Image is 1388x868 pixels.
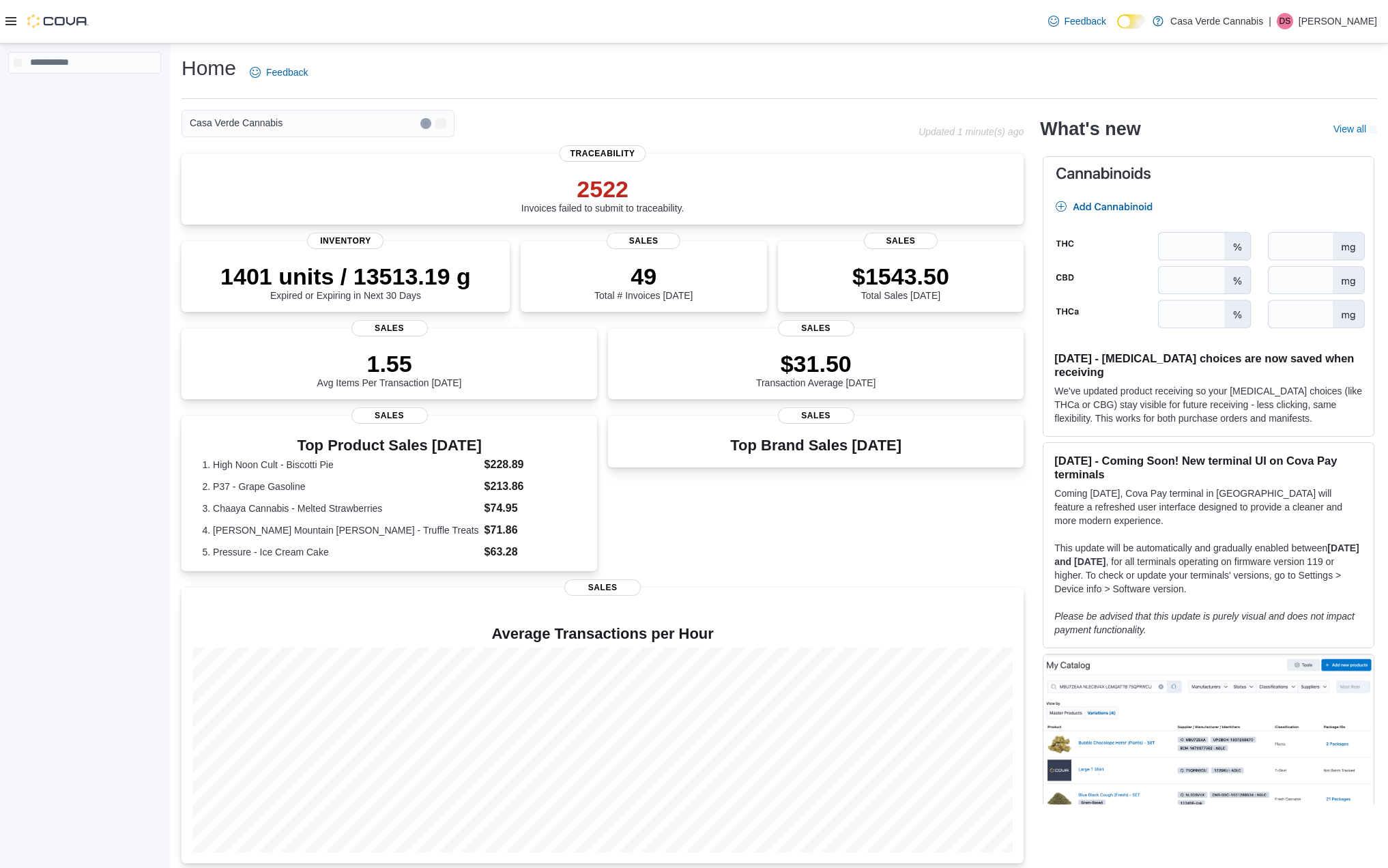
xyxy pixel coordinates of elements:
dt: 1. High Noon Cult - Biscotti Pie [203,458,479,472]
dd: $63.28 [485,544,577,560]
dd: $74.95 [485,500,577,517]
img: Cova [27,14,89,28]
span: Sales [778,320,854,336]
input: Dark Mode [1117,14,1146,29]
span: Inventory [307,233,384,249]
p: | [1269,13,1271,29]
div: Total # Invoices [DATE] [594,263,693,301]
dt: 5. Pressure - Ice Cream Cake [203,545,479,559]
span: Sales [351,407,428,424]
p: Casa Verde Cannabis [1170,13,1263,29]
dt: 4. [PERSON_NAME] Mountain [PERSON_NAME] - Truffle Treats [203,523,479,537]
span: Sales [564,579,641,596]
h3: [DATE] - [MEDICAL_DATA] choices are now saved when receiving [1054,351,1363,379]
p: 1.55 [317,350,462,377]
p: 1401 units / 13513.19 g [220,263,471,290]
dt: 2. P37 - Grape Gasoline [203,480,479,493]
a: Feedback [244,59,313,86]
em: Please be advised that this update is purely visual and does not impact payment functionality. [1054,611,1355,635]
div: Transaction Average [DATE] [756,350,876,388]
span: Traceability [560,145,646,162]
p: Updated 1 minute(s) ago [919,126,1024,137]
span: Sales [607,233,680,249]
dd: $71.86 [485,522,577,538]
h3: Top Brand Sales [DATE] [730,437,901,454]
p: $1543.50 [852,263,949,290]
h2: What's new [1040,118,1140,140]
span: Feedback [266,66,308,79]
div: Desiree Shay [1277,13,1293,29]
h1: Home [182,55,236,82]
a: Feedback [1043,8,1112,35]
button: Clear input [420,118,431,129]
div: Total Sales [DATE] [852,263,949,301]
span: Sales [351,320,428,336]
p: We've updated product receiving so your [MEDICAL_DATA] choices (like THCa or CBG) stay visible fo... [1054,384,1363,425]
dd: $213.86 [485,478,577,495]
svg: External link [1369,126,1377,134]
p: Coming [DATE], Cova Pay terminal in [GEOGRAPHIC_DATA] will feature a refreshed user interface des... [1054,487,1363,527]
p: [PERSON_NAME] [1299,13,1377,29]
dd: $228.89 [485,457,577,473]
span: Sales [864,233,938,249]
h3: [DATE] - Coming Soon! New terminal UI on Cova Pay terminals [1054,454,1363,481]
p: 49 [594,263,693,290]
button: Open list of options [435,118,446,129]
span: Sales [778,407,854,424]
nav: Complex example [8,76,161,109]
dt: 3. Chaaya Cannabis - Melted Strawberries [203,502,479,515]
h3: Top Product Sales [DATE] [203,437,577,454]
div: Invoices failed to submit to traceability. [521,175,684,214]
span: DS [1279,13,1291,29]
h4: Average Transactions per Hour [192,626,1013,642]
span: Feedback [1065,14,1106,28]
p: This update will be automatically and gradually enabled between , for all terminals operating on ... [1054,541,1363,596]
span: Casa Verde Cannabis [190,115,283,131]
a: View allExternal link [1333,124,1377,134]
p: 2522 [521,175,684,203]
div: Expired or Expiring in Next 30 Days [220,263,471,301]
div: Avg Items Per Transaction [DATE] [317,350,462,388]
p: $31.50 [756,350,876,377]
